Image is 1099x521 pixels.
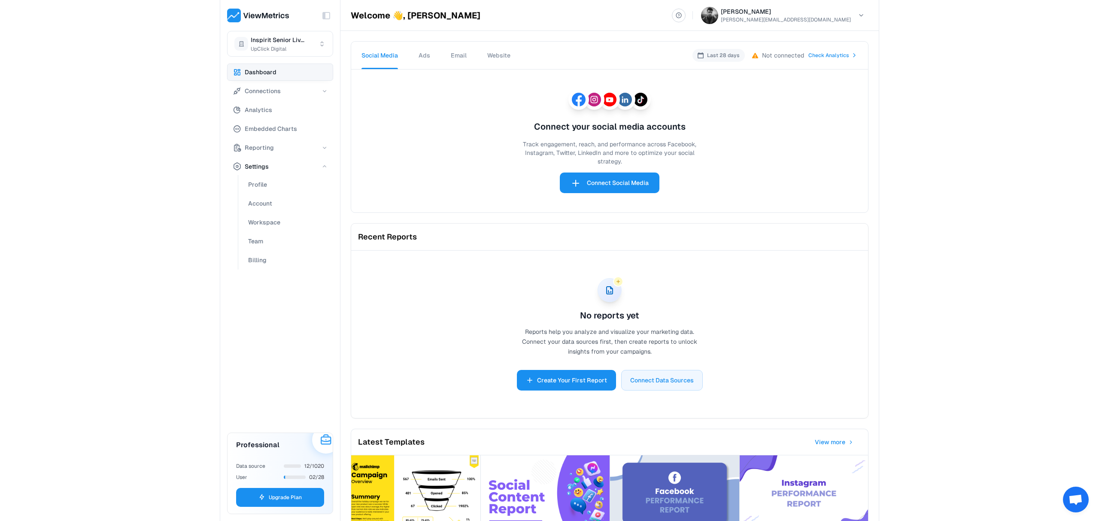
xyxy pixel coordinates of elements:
[309,473,324,481] span: 02/28
[248,255,267,265] span: Billing
[487,51,510,59] span: Website
[248,198,272,209] span: Account
[572,93,586,106] img: Facebook
[227,139,333,156] button: Reporting
[236,474,247,481] span: User
[251,35,304,45] span: Inspirit Senior Liv...
[451,51,467,60] span: Email
[245,161,269,172] span: Settings
[227,101,333,118] button: Analytics
[227,64,333,81] button: Dashboard
[236,488,324,507] button: Upgrade Plan
[227,82,333,100] button: Connections
[808,50,858,61] a: Check Analytics
[815,438,845,446] span: View more
[701,7,718,24] img: Jeff Mankini
[721,7,851,16] h6: [PERSON_NAME]
[358,436,425,448] h2: Latest Templates
[243,176,334,193] button: Profile
[580,309,639,322] h3: No reports yet
[245,124,297,134] span: Embedded Charts
[707,51,740,59] p: Last 28 days
[243,251,334,269] button: Billing
[236,440,279,450] h3: Professional
[531,120,689,133] h3: Connect your social media accounts
[1063,487,1089,512] div: Open chat
[245,105,272,115] span: Analytics
[419,51,430,60] span: Ads
[587,93,601,106] img: Instagram
[243,233,334,250] button: Team
[243,195,334,212] button: Account
[808,51,849,59] span: Check Analytics
[227,9,289,22] img: ViewMetrics's logo with text
[251,45,286,53] span: UpClick Digital
[351,10,480,21] h1: Welcome 👋, [PERSON_NAME]
[630,374,694,386] span: Connect Data Sources
[245,86,281,96] span: Connections
[248,179,267,190] span: Profile
[227,158,333,175] button: Settings
[227,120,333,137] button: Embedded Charts
[358,230,417,243] h2: Recent Reports
[634,93,647,106] img: TikTok
[243,214,334,231] button: Workspace
[618,93,632,106] img: LinkedIn
[560,173,659,193] button: Connect Social Media
[587,177,649,189] span: Connect Social Media
[304,462,324,470] span: 12/1020
[513,327,706,356] p: Reports help you analyze and visualize your marketing data. Connect your data sources first, then...
[361,51,398,59] span: Social Media
[236,463,265,470] span: Data source
[517,370,616,391] button: Create Your First Report
[603,93,616,106] img: YouTube
[762,51,804,60] span: Not connected
[721,16,851,24] p: [PERSON_NAME][EMAIL_ADDRESS][DOMAIN_NAME]
[621,370,703,391] button: Connect Data Sources
[245,142,274,153] span: Reporting
[245,67,276,77] span: Dashboard
[808,433,861,451] button: View more
[248,236,263,246] span: Team
[513,140,706,166] p: Track engagement, reach, and performance across Facebook, Instagram, Twitter, LinkedIn and more t...
[248,217,280,227] span: Workspace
